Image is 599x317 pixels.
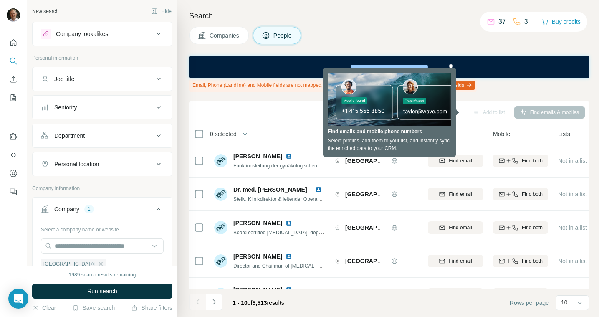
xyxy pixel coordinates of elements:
span: People [273,31,293,40]
button: Save search [72,304,115,312]
button: Find both [493,255,548,267]
img: Avatar [214,188,227,201]
span: [GEOGRAPHIC_DATA] [345,157,408,164]
div: Select a company name or website [41,223,164,233]
button: Map my fields [431,81,475,90]
div: Email, Phone (Landline) and Mobile fields are not mapped, these values will not be synced with yo... [189,78,477,92]
span: 5,513 [253,299,267,306]
p: Personal information [32,54,172,62]
button: Find both [493,288,548,301]
button: Find both [493,155,548,167]
img: Avatar [7,8,20,22]
p: 10 [561,298,568,307]
img: Avatar [214,154,227,167]
span: Find email [449,157,472,165]
button: Find email [428,188,483,200]
span: Find email [449,257,472,265]
img: Avatar [214,221,227,234]
span: Not in a list [558,191,587,198]
button: Hide [145,5,177,18]
span: of [248,299,253,306]
span: Dr. med. [PERSON_NAME] [233,186,307,193]
button: Clear [32,304,56,312]
img: Avatar [214,288,227,301]
span: [PERSON_NAME] [233,152,282,160]
span: Company [334,130,359,138]
p: 3 [524,17,528,27]
span: Find both [522,157,543,165]
div: 1989 search results remaining [69,271,136,279]
div: 1 [84,205,94,213]
button: Find email [428,155,483,167]
button: Enrich CSV [7,72,20,87]
button: Job title [33,69,172,89]
button: Use Surfe API [7,147,20,162]
p: Company information [32,185,172,192]
button: Quick start [7,35,20,50]
iframe: Banner [189,56,589,78]
div: Job title [54,75,74,83]
button: Navigate to next page [206,294,222,310]
span: Find email [449,224,472,231]
span: Companies [210,31,240,40]
button: Buy credits [542,16,581,28]
button: Run search [32,284,172,299]
div: Seniority [54,103,77,112]
img: Logo of Charité Universitätsmedizin Berlin [334,258,341,264]
button: Share filters [131,304,172,312]
span: Lists [558,130,570,138]
span: Rows per page [510,299,549,307]
span: [PERSON_NAME] [233,219,282,227]
img: Avatar [214,254,227,268]
span: [PERSON_NAME] [233,252,282,261]
div: Open Intercom Messenger [8,289,28,309]
button: Find email [428,221,483,234]
span: [PERSON_NAME] [233,286,282,294]
button: Company1 [33,199,172,223]
span: [GEOGRAPHIC_DATA] [345,191,408,198]
button: Find email [428,255,483,267]
span: Not in a list [558,224,587,231]
span: 1 - 10 [233,299,248,306]
span: Funktionsleitung der gynäkologischen Hochschulambulanz mit Schwerpunkt onkologischer Chirurgie [233,162,456,169]
span: [GEOGRAPHIC_DATA] [345,258,408,264]
button: My lists [7,90,20,105]
p: 37 [498,17,506,27]
img: LinkedIn logo [315,186,322,193]
button: Find both [493,188,548,200]
div: Company lookalikes [56,30,108,38]
button: Find email [428,288,483,301]
button: Feedback [7,184,20,199]
span: [GEOGRAPHIC_DATA] [345,224,408,231]
span: Find email [449,190,472,198]
span: Stellv. Klinikdirektor & leitender Oberarzt, Sektionsleiter Wirbelsäulen- und Deformitätenchirurgie [233,195,447,202]
button: Dashboard [7,166,20,181]
img: LinkedIn logo [286,153,292,160]
button: Seniority [33,97,172,117]
div: Personal location [54,160,99,168]
span: Board certified [MEDICAL_DATA], deputy director clinical research unit CRC [233,229,402,236]
img: Logo of Charité Universitätsmedizin Berlin [334,191,341,198]
button: Personal location [33,154,172,174]
span: Not in a list [558,157,587,164]
span: Director and Chairman of [MEDICAL_DATA] [233,262,331,269]
span: Email [428,130,442,138]
img: LinkedIn logo [286,220,292,226]
button: Department [33,126,172,146]
button: Search [7,53,20,68]
span: Find both [522,190,543,198]
button: Company lookalikes [33,24,172,44]
div: Department [54,132,85,140]
span: results [233,299,284,306]
button: Find both [493,221,548,234]
img: Logo of Charité Universitätsmedizin Berlin [334,224,341,231]
span: Mobile [493,130,510,138]
img: LinkedIn logo [286,287,292,293]
img: LinkedIn logo [286,253,292,260]
span: [GEOGRAPHIC_DATA] [43,260,96,268]
div: Company [54,205,79,213]
button: Use Surfe on LinkedIn [7,129,20,144]
img: Logo of Charité Universitätsmedizin Berlin [334,157,341,164]
span: Run search [87,287,117,295]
